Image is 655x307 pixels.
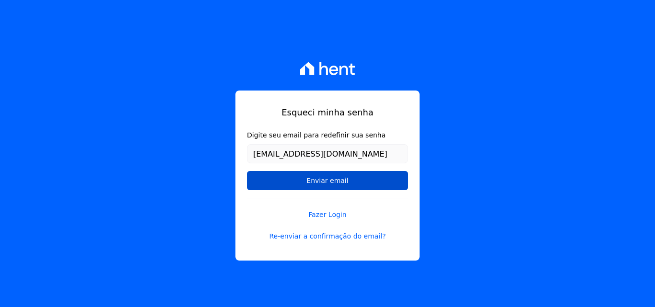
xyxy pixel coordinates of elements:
[247,130,408,140] label: Digite seu email para redefinir sua senha
[247,231,408,241] a: Re-enviar a confirmação do email?
[247,144,408,163] input: Email
[247,198,408,220] a: Fazer Login
[247,171,408,190] input: Enviar email
[247,106,408,119] h1: Esqueci minha senha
